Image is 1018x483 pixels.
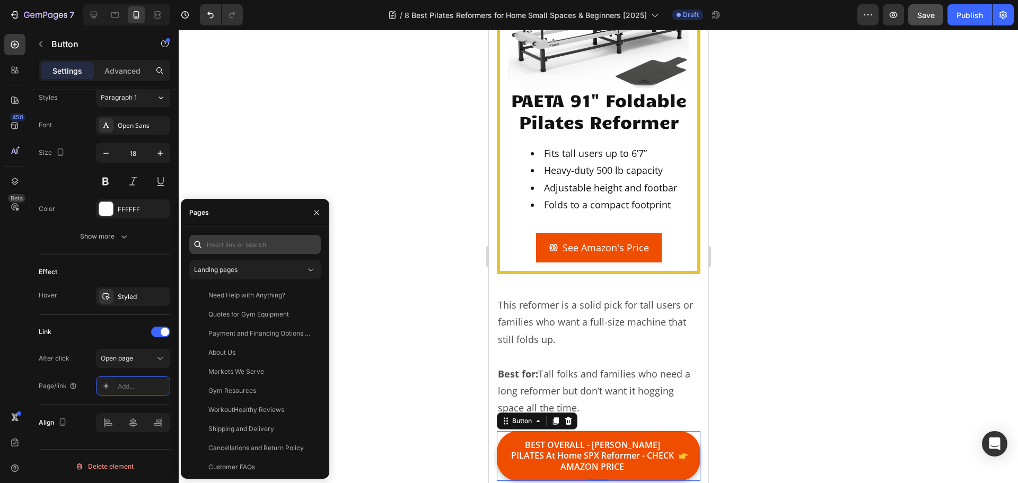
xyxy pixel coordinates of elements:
div: Quotes for Gym Equipment [208,310,289,319]
p: Advanced [104,65,141,76]
div: Page/link [39,381,77,391]
div: Payment and Financing Options for Home Gyms [208,329,310,338]
div: Align [39,416,69,430]
div: Beta [8,194,25,203]
div: Size [39,146,67,160]
div: About Us [208,348,235,357]
button: Publish [947,4,992,25]
button: Open page [96,349,170,368]
span: Draft [683,10,699,20]
span: Landing pages [194,266,238,274]
div: Styles [39,93,57,102]
div: Link [39,327,51,337]
div: Styled [118,292,168,302]
div: Hover [39,291,57,300]
span: 8 Best Pilates Reformers for Home Small Spaces & Beginners [2025] [405,10,647,21]
div: Shipping and Delivery [208,424,274,434]
div: Customer FAQs [208,462,255,472]
button: Delete element [39,458,170,475]
div: Font [39,120,52,130]
div: FFFFFF [118,205,168,214]
div: Delete element [75,460,134,473]
p: Button [51,38,142,50]
div: Effect [39,267,57,277]
div: Open Intercom Messenger [982,431,1007,456]
div: Cancellations and Return Policy [208,443,304,453]
p: 7 [69,8,74,21]
div: 450 [10,113,25,121]
div: Show more [80,231,129,242]
div: After click [39,354,69,363]
button: Landing pages [189,260,321,279]
button: Save [908,4,943,25]
span: Save [917,11,935,20]
div: WorkoutHealthy Reviews [208,405,284,415]
button: Paragraph 1 [96,88,170,107]
div: Markets We Serve [208,367,264,376]
div: Color [39,204,55,214]
div: Pages [189,208,209,217]
span: Paragraph 1 [101,93,137,102]
span: / [400,10,402,21]
input: Insert link or search [189,235,321,254]
button: 7 [4,4,79,25]
div: Add... [118,382,168,391]
div: Publish [956,10,983,21]
button: Show more [39,227,170,246]
p: Settings [52,65,82,76]
div: Gym Resources [208,386,256,396]
div: Open Sans [118,121,168,130]
iframe: To enrich screen reader interactions, please activate Accessibility in Grammarly extension settings [489,30,708,483]
div: Undo/Redo [200,4,243,25]
div: Need Help with Anything? [208,291,285,300]
span: Open page [101,354,133,362]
